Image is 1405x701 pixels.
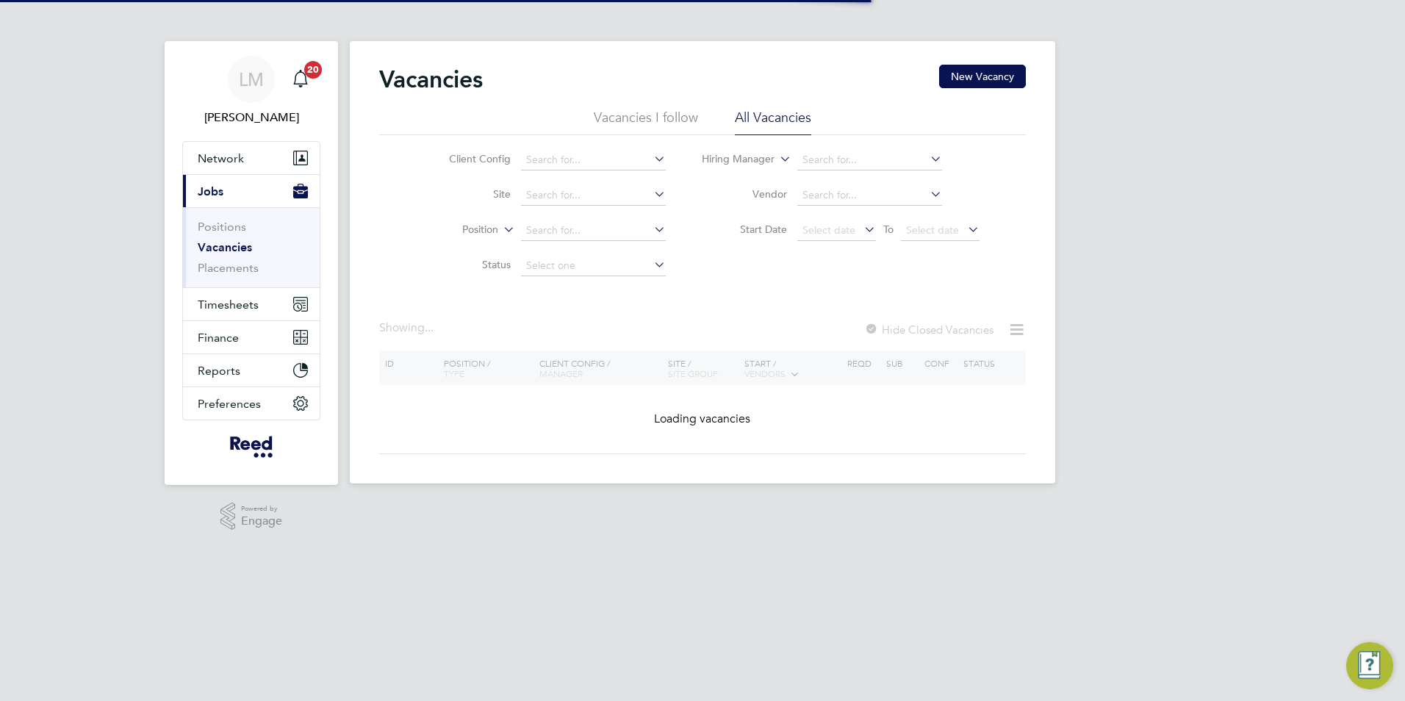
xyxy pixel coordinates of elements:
[521,150,666,170] input: Search for...
[198,364,240,378] span: Reports
[239,70,264,89] span: LM
[198,397,261,411] span: Preferences
[198,331,239,345] span: Finance
[426,258,511,271] label: Status
[802,223,855,237] span: Select date
[230,435,272,459] img: freesy-logo-retina.png
[879,220,898,239] span: To
[690,152,775,167] label: Hiring Manager
[521,220,666,241] input: Search for...
[594,109,698,135] li: Vacancies I follow
[521,256,666,276] input: Select one
[182,56,320,126] a: LM[PERSON_NAME]
[521,185,666,206] input: Search for...
[220,503,283,531] a: Powered byEngage
[864,323,993,337] label: Hide Closed Vacancies
[414,223,498,237] label: Position
[198,240,252,254] a: Vacancies
[198,184,223,198] span: Jobs
[379,65,483,94] h2: Vacancies
[183,175,320,207] button: Jobs
[182,109,320,126] span: Laura Millward
[183,142,320,174] button: Network
[183,207,320,287] div: Jobs
[735,109,811,135] li: All Vacancies
[906,223,959,237] span: Select date
[797,185,942,206] input: Search for...
[379,320,436,336] div: Showing
[183,354,320,387] button: Reports
[304,61,322,79] span: 20
[286,56,315,103] a: 20
[183,321,320,353] button: Finance
[1346,642,1393,689] button: Engage Resource Center
[198,151,244,165] span: Network
[183,387,320,420] button: Preferences
[198,298,259,312] span: Timesheets
[182,435,320,459] a: Go to home page
[939,65,1026,88] button: New Vacancy
[797,150,942,170] input: Search for...
[702,187,787,201] label: Vendor
[702,223,787,236] label: Start Date
[165,41,338,485] nav: Main navigation
[183,288,320,320] button: Timesheets
[198,261,259,275] a: Placements
[426,152,511,165] label: Client Config
[241,503,282,515] span: Powered by
[425,320,434,335] span: ...
[426,187,511,201] label: Site
[198,220,246,234] a: Positions
[241,515,282,528] span: Engage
